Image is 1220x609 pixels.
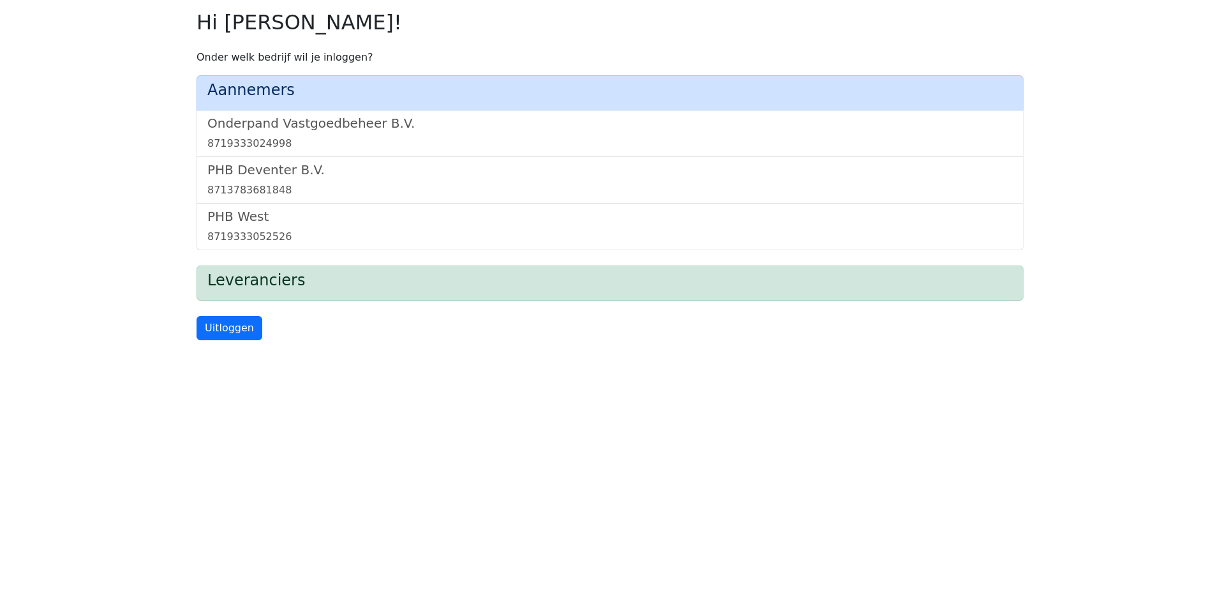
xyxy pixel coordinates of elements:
div: 8719333052526 [207,229,1013,244]
p: Onder welk bedrijf wil je inloggen? [197,50,1023,65]
a: Uitloggen [197,316,262,340]
a: PHB Deventer B.V.8713783681848 [207,162,1013,198]
a: PHB West8719333052526 [207,209,1013,244]
h5: PHB Deventer B.V. [207,162,1013,177]
h2: Hi [PERSON_NAME]! [197,10,1023,34]
h4: Leveranciers [207,271,1013,290]
h5: Onderpand Vastgoedbeheer B.V. [207,116,1013,131]
div: 8719333024998 [207,136,1013,151]
div: 8713783681848 [207,183,1013,198]
a: Onderpand Vastgoedbeheer B.V.8719333024998 [207,116,1013,151]
h5: PHB West [207,209,1013,224]
h4: Aannemers [207,81,1013,100]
